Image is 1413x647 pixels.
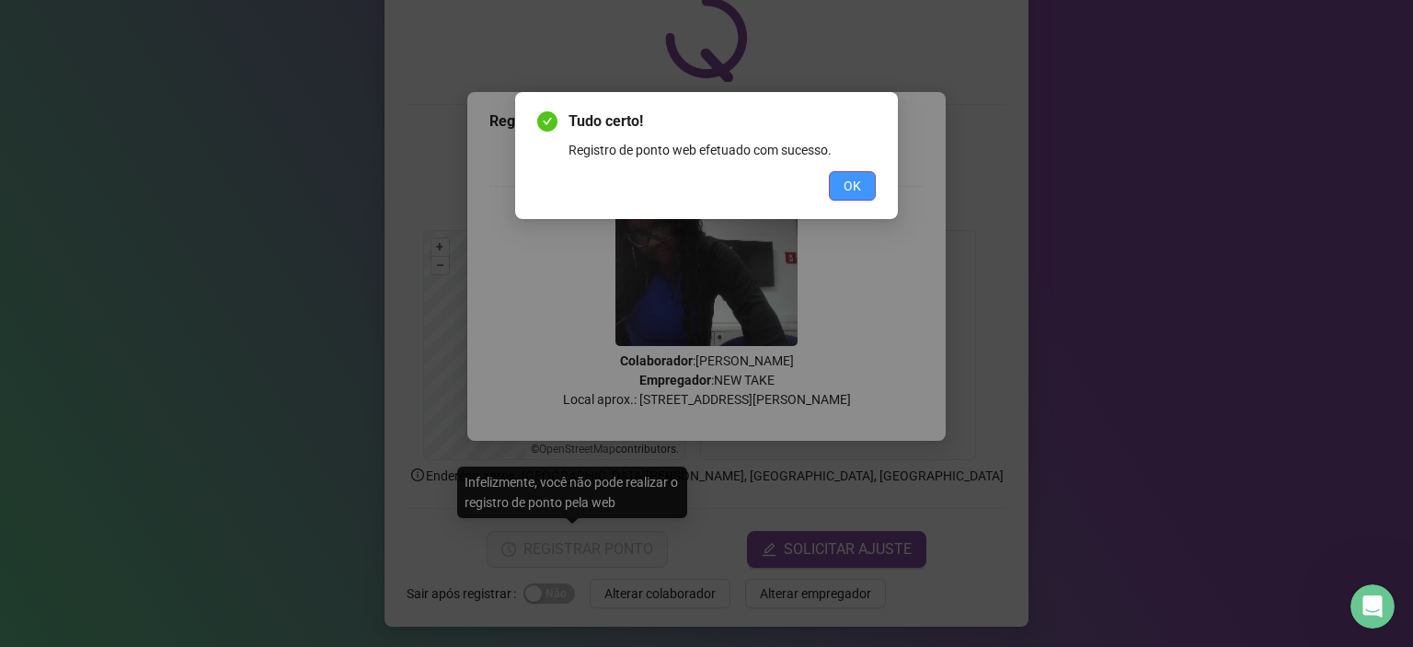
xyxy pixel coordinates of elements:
[1350,584,1395,629] iframe: Intercom live chat
[829,171,876,201] button: OK
[569,140,876,160] div: Registro de ponto web efetuado com sucesso.
[844,176,861,196] span: OK
[537,111,557,132] span: check-circle
[569,110,876,133] span: Tudo certo!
